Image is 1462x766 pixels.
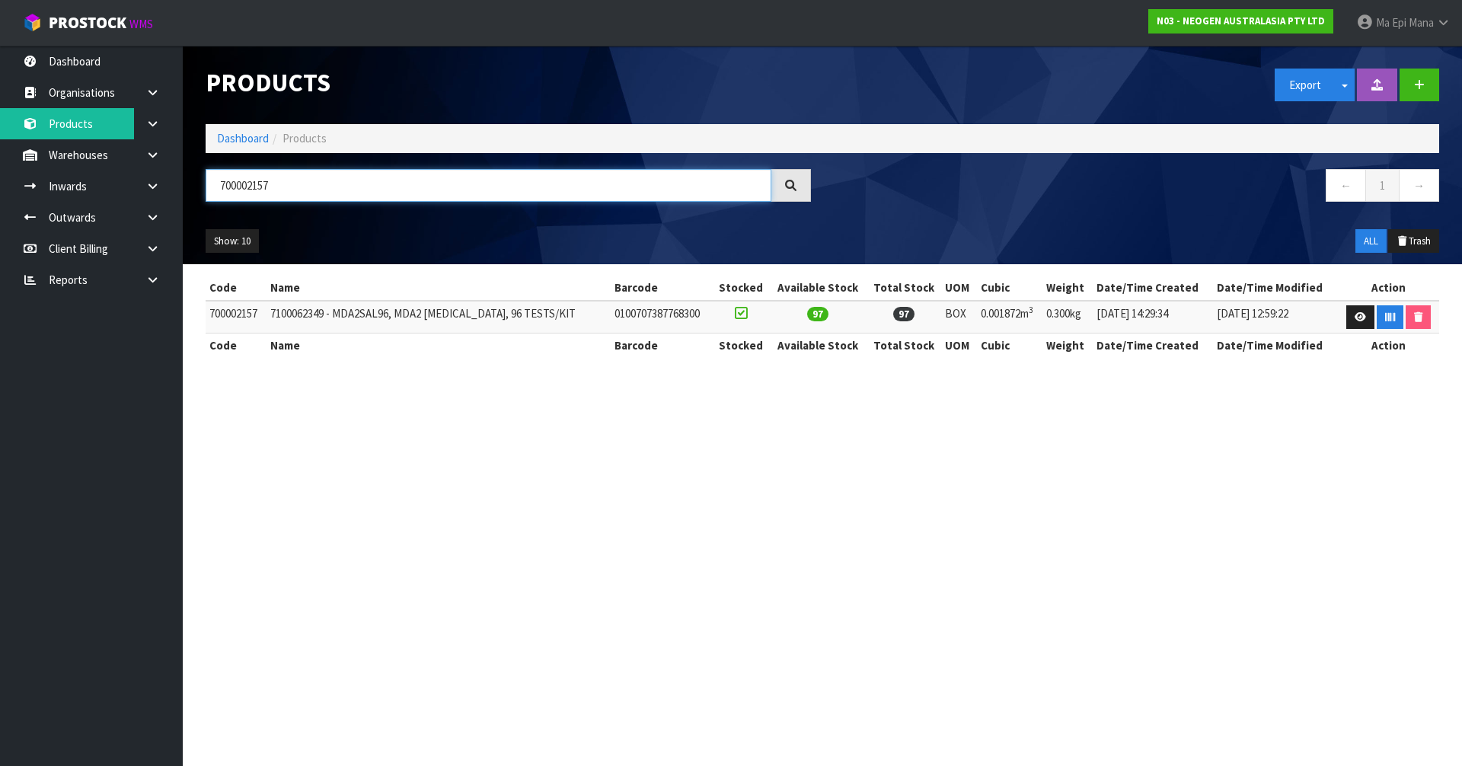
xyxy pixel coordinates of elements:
[1365,169,1400,202] a: 1
[977,276,1043,300] th: Cubic
[713,276,770,300] th: Stocked
[1355,229,1387,254] button: ALL
[267,334,610,358] th: Name
[834,169,1439,206] nav: Page navigation
[941,301,976,334] td: BOX
[1399,169,1439,202] a: →
[1213,301,1338,334] td: [DATE] 12:59:22
[129,17,153,31] small: WMS
[1338,276,1439,300] th: Action
[1042,334,1093,358] th: Weight
[283,131,327,145] span: Products
[1093,301,1213,334] td: [DATE] 14:29:34
[23,13,42,32] img: cube-alt.png
[267,301,610,334] td: 7100062349 - MDA2SAL96, MDA2 [MEDICAL_DATA], 96 TESTS/KIT
[206,69,811,97] h1: Products
[713,334,770,358] th: Stocked
[611,334,713,358] th: Barcode
[893,307,915,321] span: 97
[1042,301,1093,334] td: 0.300kg
[1042,276,1093,300] th: Weight
[977,334,1043,358] th: Cubic
[206,169,771,202] input: Search products
[1029,305,1033,315] sup: 3
[977,301,1043,334] td: 0.001872m
[1213,334,1338,358] th: Date/Time Modified
[941,276,976,300] th: UOM
[1093,334,1213,358] th: Date/Time Created
[1388,229,1439,254] button: Trash
[217,131,269,145] a: Dashboard
[1338,334,1439,358] th: Action
[807,307,828,321] span: 97
[1148,9,1333,34] a: N03 - NEOGEN AUSTRALASIA PTY LTD
[1326,169,1366,202] a: ←
[611,301,713,334] td: 0100707387768300
[206,276,267,300] th: Code
[1157,14,1325,27] strong: N03 - NEOGEN AUSTRALASIA PTY LTD
[206,301,267,334] td: 700002157
[1376,15,1406,30] span: Ma Epi
[206,334,267,358] th: Code
[611,276,713,300] th: Barcode
[769,276,866,300] th: Available Stock
[769,334,866,358] th: Available Stock
[941,334,976,358] th: UOM
[267,276,610,300] th: Name
[867,276,942,300] th: Total Stock
[49,13,126,33] span: ProStock
[1093,276,1213,300] th: Date/Time Created
[867,334,942,358] th: Total Stock
[1409,15,1434,30] span: Mana
[206,229,259,254] button: Show: 10
[1213,276,1338,300] th: Date/Time Modified
[1275,69,1336,101] button: Export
